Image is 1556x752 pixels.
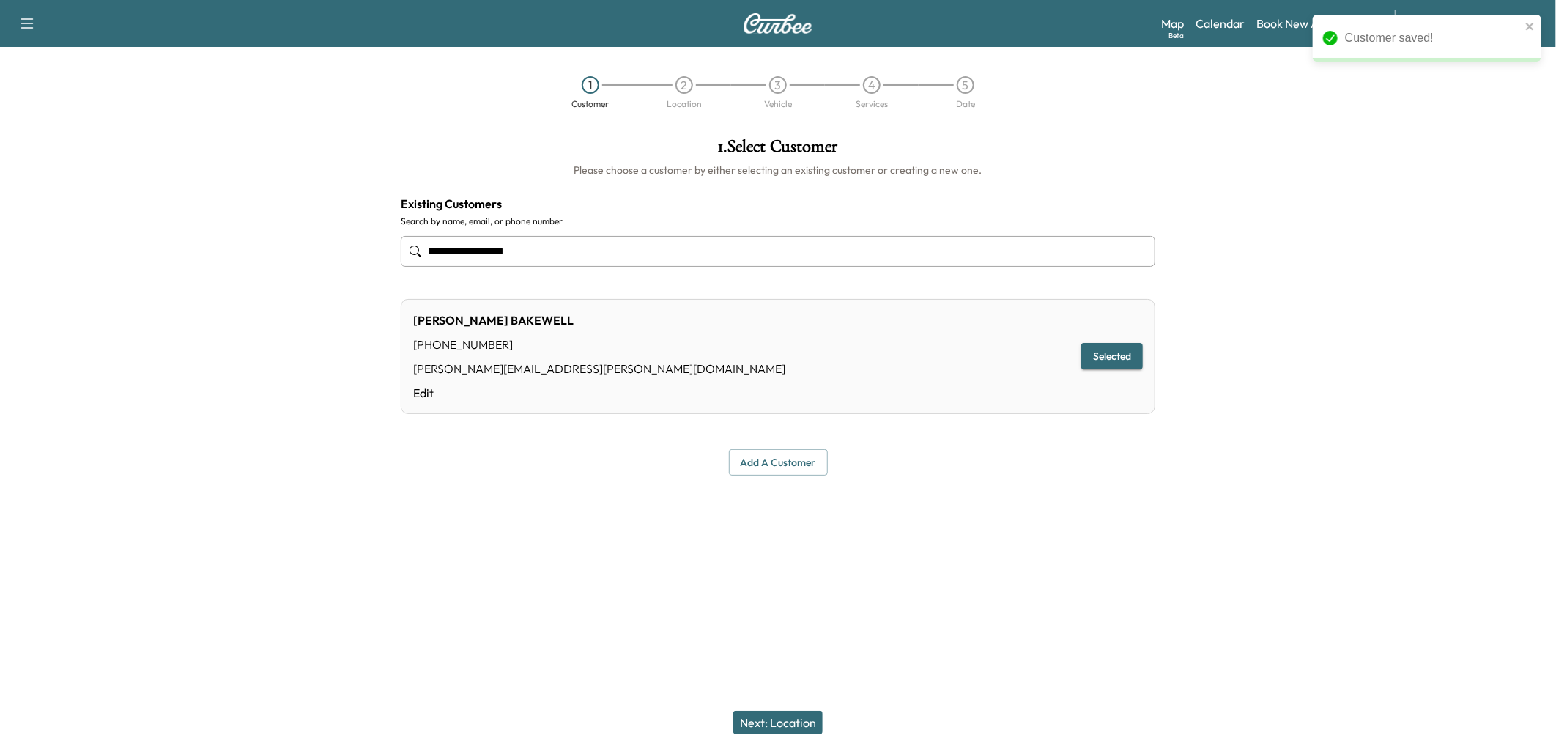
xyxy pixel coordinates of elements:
div: [PERSON_NAME] BAKEWELL [413,312,785,329]
div: Customer [572,100,610,108]
h1: 1 . Select Customer [401,138,1155,163]
div: Location [667,100,702,108]
a: MapBeta [1161,15,1184,32]
div: Vehicle [764,100,792,108]
label: Search by name, email, or phone number [401,215,1155,227]
a: Book New Appointment [1256,15,1380,32]
div: Beta [1168,30,1184,41]
a: Calendar [1196,15,1245,32]
button: close [1525,21,1535,32]
div: 2 [675,76,693,94]
div: Services [856,100,888,108]
div: [PERSON_NAME][EMAIL_ADDRESS][PERSON_NAME][DOMAIN_NAME] [413,360,785,377]
a: Edit [413,384,785,402]
div: [PHONE_NUMBER] [413,336,785,353]
button: Next: Location [733,711,823,734]
div: 5 [957,76,974,94]
img: Curbee Logo [743,13,813,34]
div: Customer saved! [1345,29,1521,47]
h4: Existing Customers [401,195,1155,213]
button: Selected [1081,343,1143,370]
div: Date [956,100,975,108]
div: 1 [582,76,599,94]
div: 3 [769,76,787,94]
div: 4 [863,76,881,94]
button: Add a customer [729,449,828,476]
h6: Please choose a customer by either selecting an existing customer or creating a new one. [401,163,1155,177]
